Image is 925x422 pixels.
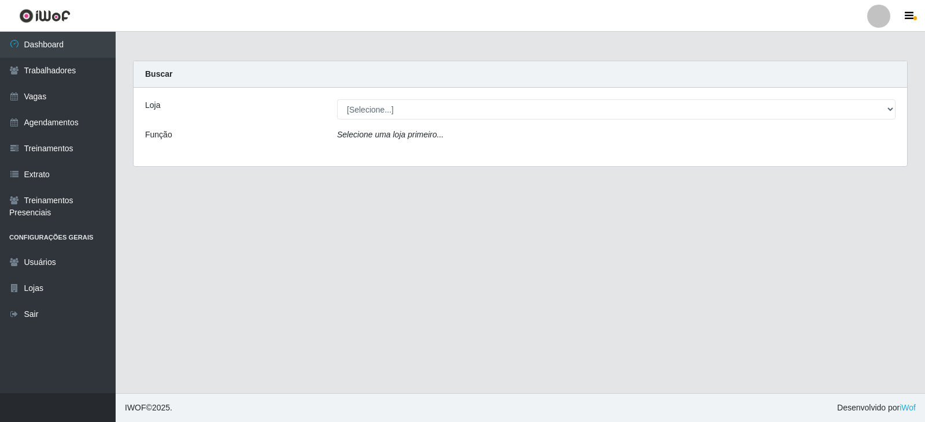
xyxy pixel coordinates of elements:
a: iWof [900,403,916,412]
label: Função [145,129,172,141]
img: CoreUI Logo [19,9,71,23]
strong: Buscar [145,69,172,79]
label: Loja [145,99,160,111]
span: IWOF [125,403,146,412]
span: Desenvolvido por [837,402,916,414]
span: © 2025 . [125,402,172,414]
i: Selecione uma loja primeiro... [337,130,443,139]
